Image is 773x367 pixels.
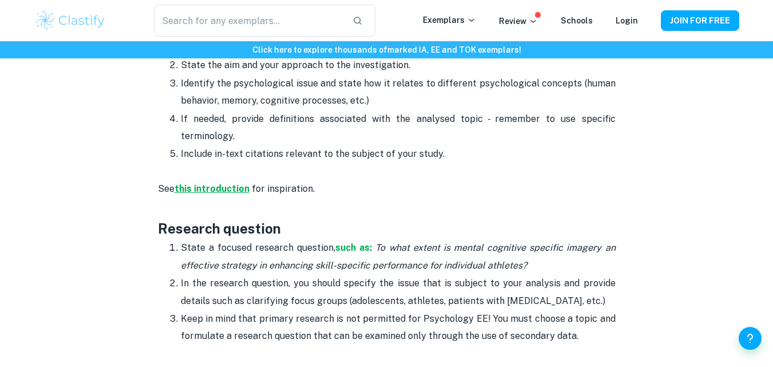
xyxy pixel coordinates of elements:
p: Include in-text citations relevant to the subject of your study. [181,145,616,163]
p: Identify the psychological issue and state how it relates to different psychological concepts (hu... [181,75,616,110]
p: State a focused research question, [181,239,616,274]
a: this introduction [175,183,249,194]
p: Keep in mind that primary research is not permitted for Psychology EE! You must choose a topic an... [181,310,616,345]
p: State the aim and your approach to the investigation. [181,57,616,74]
i: To what extent is mental cognitive specific imagery an effective strategy in enhancing skill-spec... [181,242,616,270]
button: Help and Feedback [739,327,762,350]
p: See for inspiration. [158,180,616,198]
p: If needed, provide definitions associated with the analysed topic - remember to use specific term... [181,111,616,145]
h3: Research question [158,198,616,239]
button: JOIN FOR FREE [661,10,739,31]
a: Schools [561,16,593,25]
a: such as: [335,242,372,253]
a: Login [616,16,638,25]
p: In the research question, you should specify the issue that is subject to your analysis and provi... [181,275,616,310]
input: Search for any exemplars... [154,5,343,37]
p: Review [499,15,538,27]
p: Exemplars [423,14,476,26]
img: Clastify logo [34,9,107,32]
h6: Click here to explore thousands of marked IA, EE and TOK exemplars ! [2,44,771,56]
